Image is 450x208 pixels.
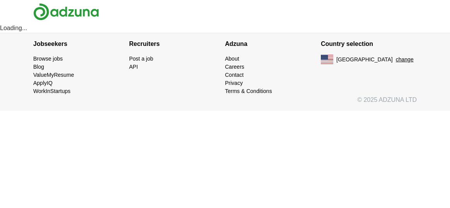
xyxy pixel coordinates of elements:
[225,88,272,94] a: Terms & Conditions
[396,56,414,64] button: change
[129,56,153,62] a: Post a job
[33,72,74,78] a: ValueMyResume
[33,88,70,94] a: WorkInStartups
[33,80,53,86] a: ApplyIQ
[225,56,239,62] a: About
[33,56,63,62] a: Browse jobs
[225,80,243,86] a: Privacy
[321,33,417,55] h4: Country selection
[27,95,423,111] div: © 2025 ADZUNA LTD
[225,72,244,78] a: Contact
[33,64,44,70] a: Blog
[336,56,393,64] span: [GEOGRAPHIC_DATA]
[33,3,99,20] img: Adzuna logo
[321,55,333,64] img: US flag
[129,64,138,70] a: API
[225,64,244,70] a: Careers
